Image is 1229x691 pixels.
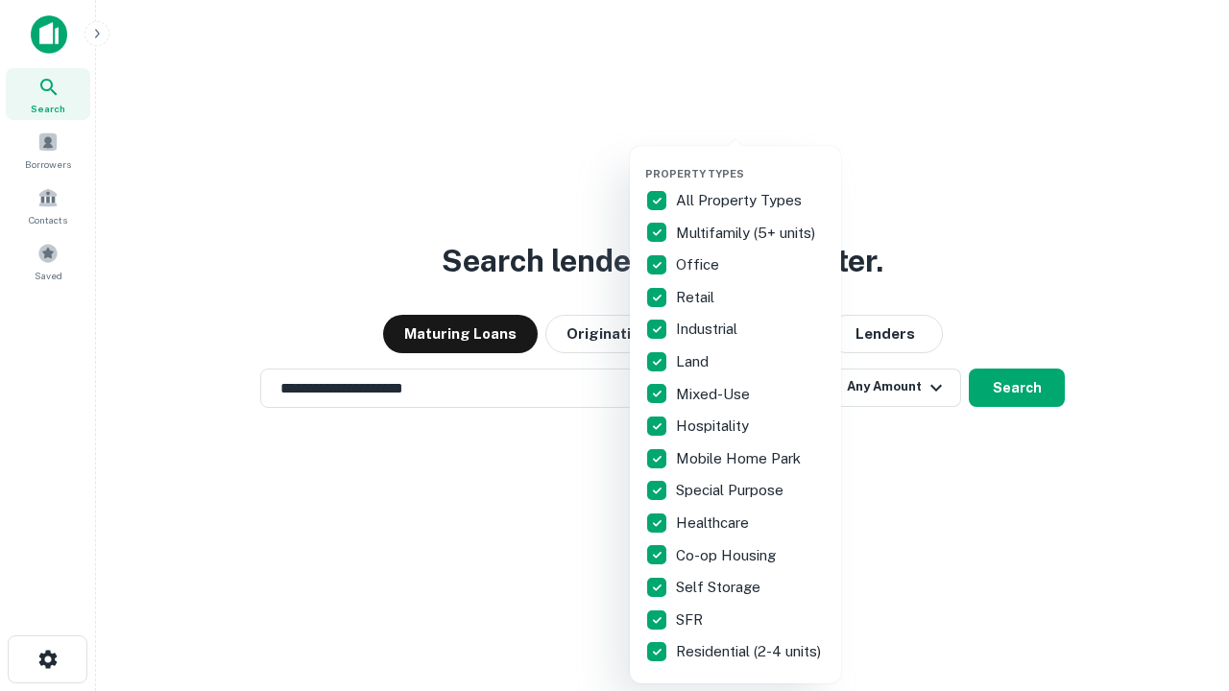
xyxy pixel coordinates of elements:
p: Co-op Housing [676,544,780,567]
p: Industrial [676,318,741,341]
p: Mixed-Use [676,383,754,406]
p: Special Purpose [676,479,787,502]
p: Hospitality [676,415,753,438]
p: SFR [676,608,707,631]
p: Retail [676,286,718,309]
span: Property Types [645,168,744,179]
p: Residential (2-4 units) [676,640,825,663]
p: Healthcare [676,512,753,535]
p: All Property Types [676,189,806,212]
p: Multifamily (5+ units) [676,222,819,245]
iframe: Chat Widget [1133,537,1229,630]
p: Office [676,253,723,276]
p: Mobile Home Park [676,447,805,470]
p: Self Storage [676,576,764,599]
p: Land [676,350,712,373]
